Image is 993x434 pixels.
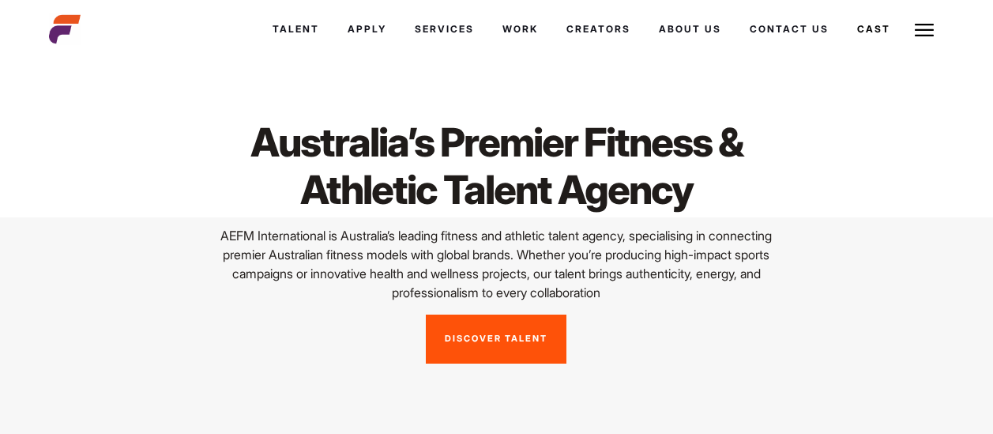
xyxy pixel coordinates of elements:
a: Cast [843,8,905,51]
a: Apply [333,8,401,51]
img: cropped-aefm-brand-fav-22-square.png [49,13,81,45]
a: Services [401,8,488,51]
a: Talent [258,8,333,51]
p: AEFM International is Australia’s leading fitness and athletic talent agency, specialising in con... [201,226,792,302]
a: Discover Talent [426,315,566,364]
a: About Us [645,8,735,51]
a: Contact Us [735,8,843,51]
a: Work [488,8,552,51]
img: Burger icon [915,21,934,40]
a: Creators [552,8,645,51]
h1: Australia’s Premier Fitness & Athletic Talent Agency [201,119,792,213]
